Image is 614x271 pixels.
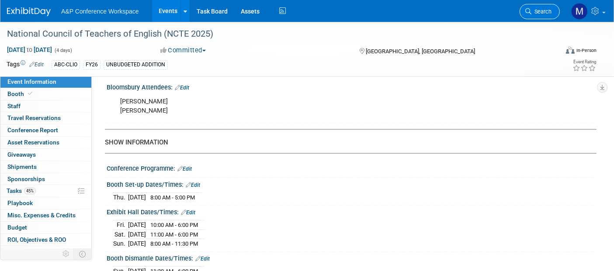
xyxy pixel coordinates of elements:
[25,46,34,53] span: to
[29,62,44,68] a: Edit
[0,234,91,246] a: ROI, Objectives & ROO
[150,240,198,247] span: 8:00 AM - 11:30 PM
[7,212,76,219] span: Misc. Expenses & Credits
[157,46,209,55] button: Committed
[0,112,91,124] a: Travel Reservations
[572,60,596,64] div: Event Rating
[104,60,168,69] div: UNBUDGETED ADDITION
[114,93,502,119] div: [PERSON_NAME] [PERSON_NAME]
[0,100,91,112] a: Staff
[7,139,59,146] span: Asset Reservations
[7,175,45,182] span: Sponsorships
[195,256,210,262] a: Edit
[150,222,198,228] span: 10:00 AM - 6:00 PM
[531,8,552,15] span: Search
[113,230,128,239] td: Sat.
[107,162,597,173] div: Conference Programme:
[7,236,66,243] span: ROI, Objectives & ROO
[128,230,146,239] td: [DATE]
[113,193,128,202] td: Thu.
[7,127,58,134] span: Conference Report
[0,246,91,258] a: Attachments1
[128,193,146,202] td: [DATE]
[45,248,51,255] span: 1
[0,161,91,173] a: Shipments
[59,248,74,260] td: Personalize Event Tab Strip
[0,185,91,197] a: Tasks45%
[113,220,128,230] td: Fri.
[0,197,91,209] a: Playbook
[7,90,34,97] span: Booth
[150,231,198,238] span: 11:00 AM - 6:00 PM
[181,209,195,216] a: Edit
[54,48,72,53] span: (4 days)
[0,137,91,148] a: Asset Reservations
[0,173,91,185] a: Sponsorships
[509,45,597,58] div: Event Format
[113,239,128,248] td: Sun.
[0,124,91,136] a: Conference Report
[28,91,32,96] i: Booth reservation complete
[7,7,51,16] img: ExhibitDay
[4,26,546,42] div: National Council of Teachers of English (NCTE 2025)
[7,224,27,231] span: Budget
[7,103,21,110] span: Staff
[105,138,590,147] div: SHOW INFORMATION
[128,220,146,230] td: [DATE]
[83,60,101,69] div: FY26
[61,8,139,15] span: A&P Conference Workspace
[7,187,36,194] span: Tasks
[7,199,33,206] span: Playbook
[0,149,91,161] a: Giveaways
[0,209,91,221] a: Misc. Expenses & Credits
[0,88,91,100] a: Booth
[7,114,61,121] span: Travel Reservations
[7,163,37,170] span: Shipments
[571,3,588,20] img: Michelle Kelly
[366,48,475,55] span: [GEOGRAPHIC_DATA], [GEOGRAPHIC_DATA]
[7,78,56,85] span: Event Information
[186,182,200,188] a: Edit
[52,60,80,69] div: ABC-CLIO
[7,46,52,54] span: [DATE] [DATE]
[107,206,597,217] div: Exhibit Hall Dates/Times:
[107,252,597,263] div: Booth Dismantle Dates/Times:
[107,178,597,189] div: Booth Set-up Dates/Times:
[175,85,189,91] a: Edit
[107,81,597,92] div: Bloomsbury Attendees:
[0,76,91,88] a: Event Information
[150,194,195,201] span: 8:00 AM - 5:00 PM
[520,4,560,19] a: Search
[0,222,91,233] a: Budget
[24,188,36,194] span: 45%
[7,60,44,70] td: Tags
[7,151,36,158] span: Giveaways
[128,239,146,248] td: [DATE]
[177,166,192,172] a: Edit
[7,248,51,255] span: Attachments
[74,248,92,260] td: Toggle Event Tabs
[566,47,575,54] img: Format-Inperson.png
[576,47,597,54] div: In-Person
